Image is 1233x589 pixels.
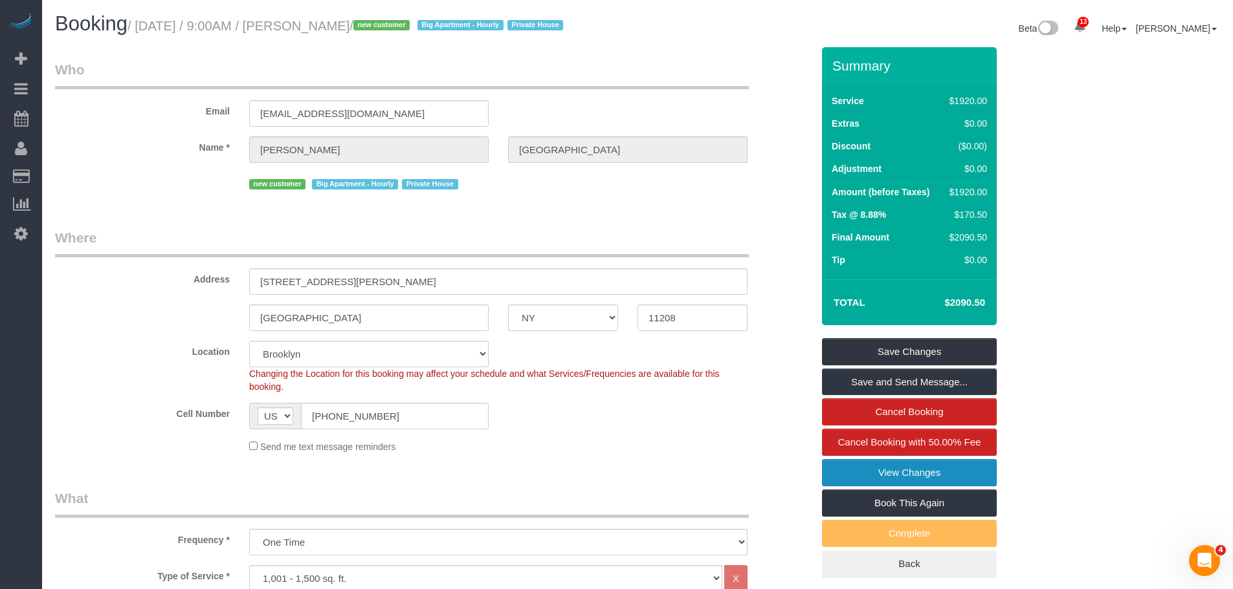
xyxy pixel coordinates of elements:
[832,253,845,266] label: Tip
[832,208,886,221] label: Tax @ 8.88%
[249,179,305,189] span: new customer
[946,117,987,130] div: $0.00
[1078,17,1089,27] span: 13
[946,231,987,244] div: $2090.50
[822,369,997,396] a: Save and Send Message...
[822,489,997,517] a: Book This Again
[312,179,398,189] span: Big Apartment - Hourly
[1102,23,1127,34] a: Help
[946,253,987,266] div: $0.00
[838,436,981,447] span: Cancel Booking with 50.00% Fee
[249,369,720,392] span: Changing the Location for this booking may affect your schedule and what Services/Frequencies are...
[1019,23,1059,34] a: Beta
[946,186,987,198] div: $1920.00
[45,565,239,583] label: Type of Service *
[832,140,871,153] label: Discount
[353,20,410,30] span: new customer
[507,20,564,30] span: Private House
[45,100,239,118] label: Email
[8,13,34,31] img: Automaid Logo
[45,268,239,286] label: Address
[822,459,997,486] a: View Changes
[832,186,929,198] label: Amount (before Taxes)
[55,60,749,89] legend: Who
[1037,21,1058,37] img: New interface
[350,19,567,33] span: /
[45,341,239,358] label: Location
[834,297,865,308] strong: Total
[638,305,748,331] input: Zip Code
[301,403,489,429] input: Cell Number
[55,228,749,257] legend: Where
[946,140,987,153] div: ($0.00)
[417,20,504,30] span: Big Apartment - Hourly
[832,94,864,107] label: Service
[822,398,997,425] a: Cancel Booking
[45,529,239,546] label: Frequency *
[249,305,489,331] input: City
[249,100,489,127] input: Email
[946,94,987,107] div: $1920.00
[832,231,889,244] label: Final Amount
[822,429,997,456] a: Cancel Booking with 50.00% Fee
[45,136,239,154] label: Name *
[55,489,749,518] legend: What
[907,297,985,308] h4: $2090.50
[822,550,997,577] a: Back
[1216,545,1226,555] span: 4
[55,12,128,35] span: Booking
[508,136,748,163] input: Last Name
[260,442,395,452] span: Send me text message reminders
[832,117,860,130] label: Extras
[832,162,882,175] label: Adjustment
[832,58,990,73] h3: Summary
[946,162,987,175] div: $0.00
[822,338,997,365] a: Save Changes
[1189,545,1220,576] iframe: Intercom live chat
[402,179,458,189] span: Private House
[249,136,489,163] input: First Name
[45,403,239,420] label: Cell Number
[128,19,567,33] small: / [DATE] / 9:00AM / [PERSON_NAME]
[1067,13,1093,41] a: 13
[946,208,987,221] div: $170.50
[1136,23,1217,34] a: [PERSON_NAME]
